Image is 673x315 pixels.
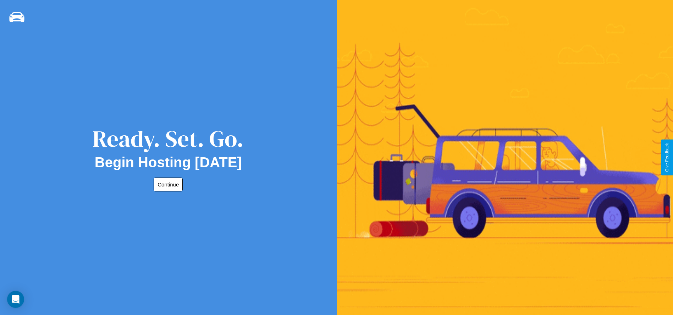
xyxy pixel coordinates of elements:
div: Ready. Set. Go. [93,123,244,154]
div: Give Feedback [664,143,669,172]
h2: Begin Hosting [DATE] [95,154,242,170]
button: Continue [154,178,183,191]
div: Open Intercom Messenger [7,291,24,308]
